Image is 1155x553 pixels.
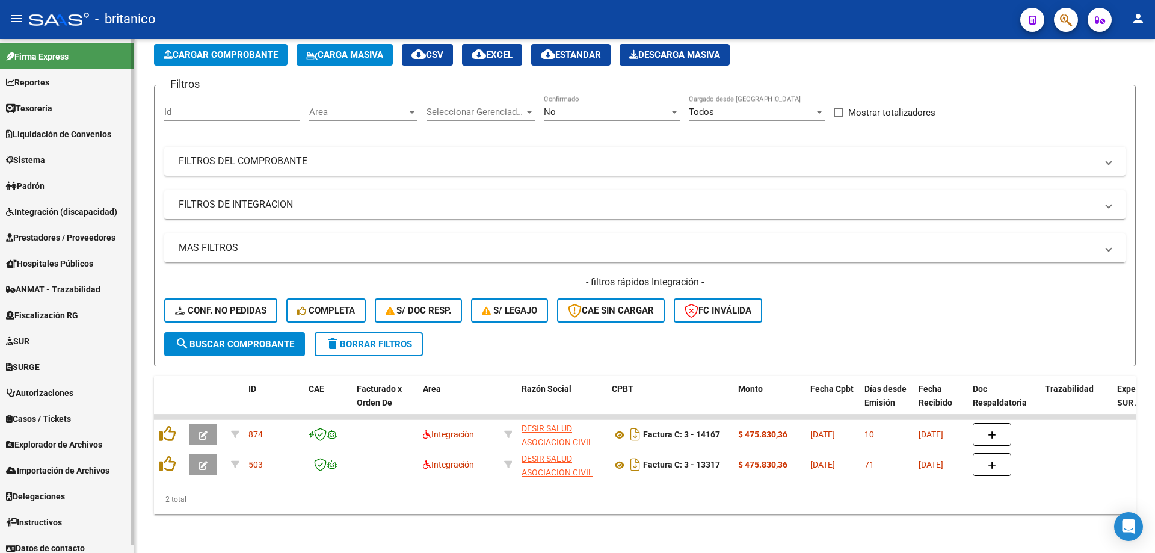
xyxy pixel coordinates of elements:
[462,44,522,66] button: EXCEL
[175,305,266,316] span: Conf. no pedidas
[6,283,100,296] span: ANMAT - Trazabilidad
[738,460,787,469] strong: $ 475.830,36
[522,424,593,447] span: DESIR SALUD ASOCIACION CIVIL
[248,384,256,394] span: ID
[179,198,1097,211] mat-panel-title: FILTROS DE INTEGRACION
[674,298,762,323] button: FC Inválida
[6,516,62,529] span: Instructivos
[522,384,571,394] span: Razón Social
[6,231,115,244] span: Prestadores / Proveedores
[6,50,69,63] span: Firma Express
[164,190,1126,219] mat-expansion-panel-header: FILTROS DE INTEGRACION
[164,147,1126,176] mat-expansion-panel-header: FILTROS DEL COMPROBANTE
[738,384,763,394] span: Monto
[309,107,407,117] span: Area
[418,376,499,429] datatable-header-cell: Area
[733,376,805,429] datatable-header-cell: Monto
[607,376,733,429] datatable-header-cell: CPBT
[10,11,24,26] mat-icon: menu
[427,107,524,117] span: Seleccionar Gerenciador
[1131,11,1145,26] mat-icon: person
[919,460,943,469] span: [DATE]
[423,430,474,439] span: Integración
[304,376,352,429] datatable-header-cell: CAE
[6,438,102,451] span: Explorador de Archivos
[6,464,109,477] span: Importación de Archivos
[541,49,601,60] span: Estandar
[738,430,787,439] strong: $ 475.830,36
[6,205,117,218] span: Integración (discapacidad)
[482,305,537,316] span: S/ legajo
[357,384,402,407] span: Facturado x Orden De
[544,107,556,117] span: No
[620,44,730,66] button: Descarga Masiva
[471,298,548,323] button: S/ legajo
[1114,512,1143,541] div: Open Intercom Messenger
[620,44,730,66] app-download-masive: Descarga masiva de comprobantes (adjuntos)
[95,6,156,32] span: - britanico
[810,460,835,469] span: [DATE]
[919,430,943,439] span: [DATE]
[423,384,441,394] span: Area
[522,422,602,447] div: 30714709344
[6,179,45,193] span: Padrón
[541,47,555,61] mat-icon: cloud_download
[472,47,486,61] mat-icon: cloud_download
[1045,384,1094,394] span: Trazabilidad
[472,49,513,60] span: EXCEL
[154,44,288,66] button: Cargar Comprobante
[164,298,277,323] button: Conf. no pedidas
[164,276,1126,289] h4: - filtros rápidos Integración -
[685,305,751,316] span: FC Inválida
[164,233,1126,262] mat-expansion-panel-header: MAS FILTROS
[864,430,874,439] span: 10
[411,47,426,61] mat-icon: cloud_download
[164,49,278,60] span: Cargar Comprobante
[810,430,835,439] span: [DATE]
[6,490,65,503] span: Delegaciones
[557,298,665,323] button: CAE SIN CARGAR
[154,484,1136,514] div: 2 total
[864,384,907,407] span: Días desde Emisión
[919,384,952,407] span: Fecha Recibido
[522,452,602,477] div: 30714709344
[6,102,52,115] span: Tesorería
[568,305,654,316] span: CAE SIN CARGAR
[848,105,935,120] span: Mostrar totalizadores
[175,336,189,351] mat-icon: search
[6,309,78,322] span: Fiscalización RG
[517,376,607,429] datatable-header-cell: Razón Social
[6,386,73,400] span: Autorizaciones
[914,376,968,429] datatable-header-cell: Fecha Recibido
[325,336,340,351] mat-icon: delete
[627,455,643,474] i: Descargar documento
[179,241,1097,255] mat-panel-title: MAS FILTROS
[6,153,45,167] span: Sistema
[309,384,324,394] span: CAE
[805,376,860,429] datatable-header-cell: Fecha Cpbt
[810,384,854,394] span: Fecha Cpbt
[1040,376,1112,429] datatable-header-cell: Trazabilidad
[531,44,611,66] button: Estandar
[6,360,40,374] span: SURGE
[612,384,633,394] span: CPBT
[643,460,720,470] strong: Factura C: 3 - 13317
[627,425,643,444] i: Descargar documento
[968,376,1040,429] datatable-header-cell: Doc Respaldatoria
[175,339,294,350] span: Buscar Comprobante
[643,430,720,440] strong: Factura C: 3 - 14167
[297,44,393,66] button: Carga Masiva
[164,76,206,93] h3: Filtros
[179,155,1097,168] mat-panel-title: FILTROS DEL COMPROBANTE
[286,298,366,323] button: Completa
[860,376,914,429] datatable-header-cell: Días desde Emisión
[325,339,412,350] span: Borrar Filtros
[244,376,304,429] datatable-header-cell: ID
[864,460,874,469] span: 71
[297,305,355,316] span: Completa
[522,454,593,477] span: DESIR SALUD ASOCIACION CIVIL
[423,460,474,469] span: Integración
[973,384,1027,407] span: Doc Respaldatoria
[6,257,93,270] span: Hospitales Públicos
[6,76,49,89] span: Reportes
